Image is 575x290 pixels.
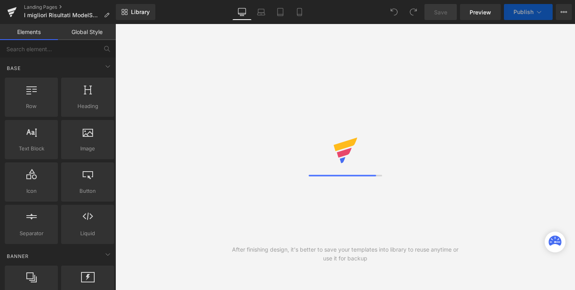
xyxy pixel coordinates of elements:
[405,4,421,20] button: Redo
[6,64,22,72] span: Base
[470,8,491,16] span: Preview
[514,9,533,15] span: Publish
[290,4,309,20] a: Mobile
[7,187,56,195] span: Icon
[460,4,501,20] a: Preview
[63,229,112,238] span: Liquid
[63,187,112,195] span: Button
[63,102,112,110] span: Heading
[24,4,116,10] a: Landing Pages
[271,4,290,20] a: Tablet
[386,4,402,20] button: Undo
[7,102,56,110] span: Row
[504,4,553,20] button: Publish
[232,4,252,20] a: Desktop
[7,144,56,153] span: Text Block
[58,24,116,40] a: Global Style
[230,245,460,263] div: After finishing design, it's better to save your templates into library to reuse anytime or use i...
[6,252,30,260] span: Banner
[63,144,112,153] span: Image
[252,4,271,20] a: Laptop
[7,229,56,238] span: Separator
[24,12,101,18] span: I migliori Risultati ModelSupps
[556,4,572,20] button: More
[131,8,150,16] span: Library
[116,4,155,20] a: New Library
[434,8,447,16] span: Save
